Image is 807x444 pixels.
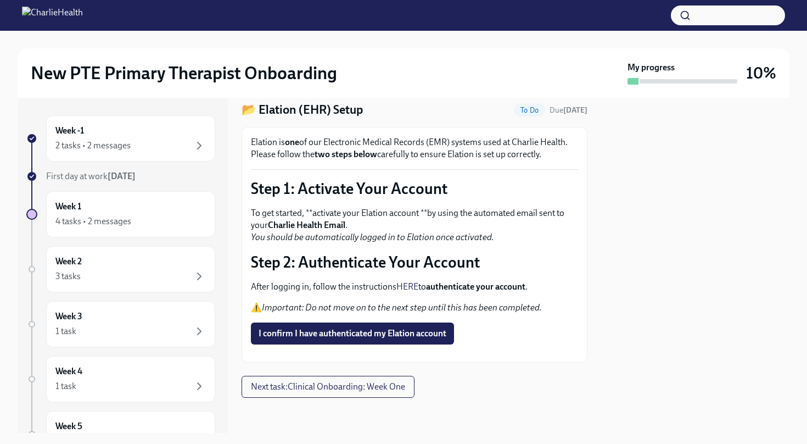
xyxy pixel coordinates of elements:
[514,106,545,114] span: To Do
[31,62,337,84] h2: New PTE Primary Therapist Onboarding
[22,7,83,24] img: CharlieHealth
[315,149,377,159] strong: two steps below
[26,301,215,347] a: Week 31 task
[259,328,446,339] span: I confirm I have authenticated my Elation account
[55,380,76,392] div: 1 task
[26,356,215,402] a: Week 41 task
[108,171,136,181] strong: [DATE]
[55,420,82,432] h6: Week 5
[251,207,578,243] p: To get started, **activate your Elation account **by using the automated email sent to your .
[251,281,578,293] p: After logging in, follow the instructions to .
[55,365,82,378] h6: Week 4
[55,125,84,137] h6: Week -1
[55,201,81,213] h6: Week 1
[251,136,578,160] p: Elation is of our Electronic Medical Records (EMR) systems used at Charlie Health. Please follow ...
[251,302,578,314] p: ⚠️
[26,170,215,182] a: First day at work[DATE]
[242,102,363,118] h4: 📂 Elation (EHR) Setup
[26,191,215,237] a: Week 14 tasks • 2 messages
[251,323,454,345] button: I confirm I have authenticated my Elation account
[242,376,414,398] button: Next task:Clinical Onboarding: Week One
[285,137,299,147] strong: one
[426,281,525,292] strong: authenticate your account
[55,270,81,282] div: 3 tasks
[26,246,215,292] a: Week 23 tasks
[262,302,542,313] em: Important: Do not move on to the next step until this has been completed.
[55,256,82,268] h6: Week 2
[55,310,82,323] h6: Week 3
[550,106,587,115] span: Due
[268,220,345,230] strong: Charlie Health Email
[55,215,131,227] div: 4 tasks • 2 messages
[251,232,494,242] em: You should be automatically logged in to Elation once activated.
[563,106,587,115] strong: [DATE]
[26,115,215,162] a: Week -12 tasks • 2 messages
[46,171,136,181] span: First day at work
[550,105,587,115] span: October 17th, 2025 10:00
[396,281,418,292] a: HERE
[627,62,675,74] strong: My progress
[55,140,131,152] div: 2 tasks • 2 messages
[251,381,405,392] span: Next task : Clinical Onboarding: Week One
[251,252,578,272] p: Step 2: Authenticate Your Account
[251,179,578,198] p: Step 1: Activate Your Account
[746,63,776,83] h3: 10%
[55,325,76,337] div: 1 task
